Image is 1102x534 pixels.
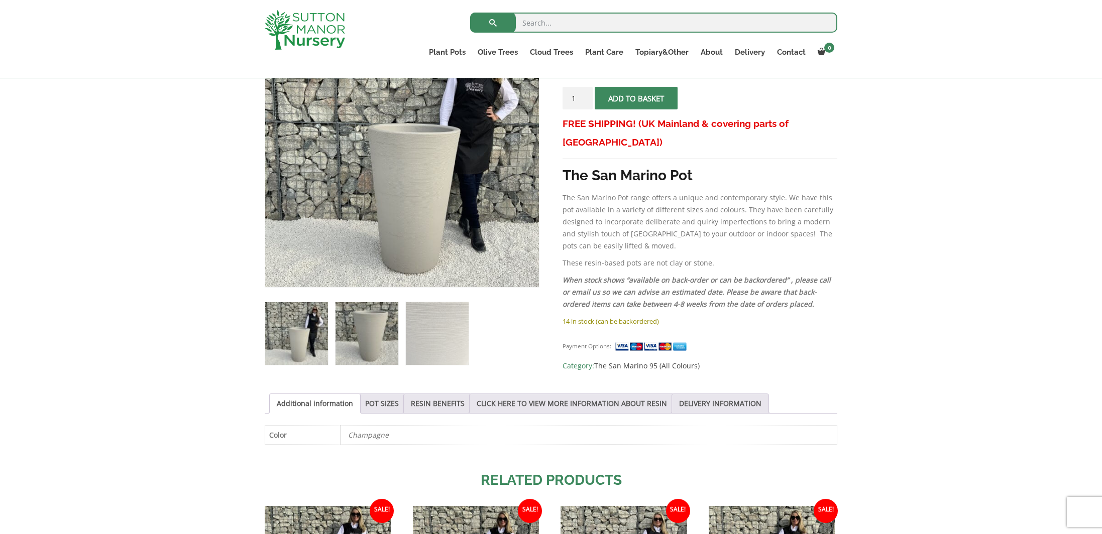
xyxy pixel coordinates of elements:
[695,45,729,59] a: About
[666,499,690,523] span: Sale!
[563,167,693,184] strong: The San Marino Pot
[348,426,829,444] p: Champagne
[518,499,542,523] span: Sale!
[563,360,837,372] span: Category:
[595,87,678,109] button: Add to basket
[594,361,700,370] a: The San Marino 95 (All Colours)
[563,315,837,327] p: 14 in stock (can be backordered)
[771,45,812,59] a: Contact
[524,45,579,59] a: Cloud Trees
[265,425,837,445] table: Product Details
[265,425,341,444] th: Color
[729,45,771,59] a: Delivery
[563,87,593,109] input: Product quantity
[423,45,472,59] a: Plant Pots
[472,45,524,59] a: Olive Trees
[277,394,353,413] a: Additional information
[563,342,611,350] small: Payment Options:
[563,114,837,152] h3: FREE SHIPPING! (UK Mainland & covering parts of [GEOGRAPHIC_DATA])
[336,302,398,365] img: The San Marino Pot 95 Colour Champagne - Image 2
[579,45,629,59] a: Plant Care
[265,10,345,50] img: logo
[615,341,690,352] img: payment supported
[411,394,465,413] a: RESIN BENEFITS
[824,43,834,53] span: 0
[679,394,761,413] a: DELIVERY INFORMATION
[406,302,469,365] img: The San Marino Pot 95 Colour Champagne - Image 3
[629,45,695,59] a: Topiary&Other
[563,192,837,252] p: The San Marino Pot range offers a unique and contemporary style. We have this pot available in a ...
[477,394,667,413] a: CLICK HERE TO VIEW MORE INFORMATION ABOUT RESIN
[563,275,831,309] em: When stock shows “available on back-order or can be backordered” , please call or email us so we ...
[265,302,328,365] img: The San Marino Pot 95 Colour Champagne
[812,45,837,59] a: 0
[365,394,399,413] a: POT SIZES
[814,499,838,523] span: Sale!
[563,257,837,269] p: These resin-based pots are not clay or stone.
[470,13,837,33] input: Search...
[265,470,837,491] h2: Related products
[370,499,394,523] span: Sale!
